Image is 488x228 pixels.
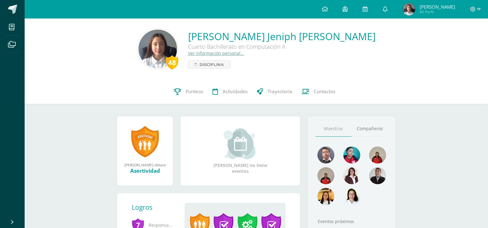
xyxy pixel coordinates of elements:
[210,128,271,174] div: [PERSON_NAME] no tiene eventos
[420,4,455,10] span: [PERSON_NAME]
[200,61,224,68] span: Disciplina
[317,188,334,205] img: 46f6fa15264c5e69646c4d280a212a31.png
[139,30,177,68] img: 66a09f043d98a89b725f67684ce5f057.png
[317,147,334,164] img: bf3cc4379d1deeebe871fe3ba6f72a08.png
[223,88,248,95] span: Actividades
[369,147,386,164] img: 4cadd866b9674bb26779ba88b494ab1f.png
[343,147,360,164] img: 1c7763f46a97a60cb2d0673d8595e6ce.png
[188,50,244,56] a: Ver información personal...
[315,218,388,224] div: Eventos próximos
[352,121,388,137] a: Compañeros
[252,79,297,104] a: Trayectoria
[317,167,334,184] img: 177a0cef6189344261906be38084f07c.png
[314,88,335,95] span: Contactos
[343,167,360,184] img: 7439dc799ba188a81a1faa7afdec93a0.png
[188,30,376,43] a: [PERSON_NAME] Jeniph [PERSON_NAME]
[186,88,203,95] span: Punteos
[169,79,208,104] a: Punteos
[343,188,360,205] img: 210e15fe5aec93a35c2ff202ea992515.png
[123,162,167,167] div: [PERSON_NAME] obtuvo
[369,167,386,184] img: 0d3619d765a73a478c6d916ef7d79d35.png
[268,88,292,95] span: Trayectoria
[166,55,178,69] div: 48
[224,128,257,159] img: event_small.png
[315,121,352,137] a: Maestros
[188,43,373,50] div: Cuarto Bachillerato en Computación A
[297,79,340,104] a: Contactos
[403,3,415,15] img: 625dbb5af5f09b837e6dbabe15c097db.png
[132,203,180,212] div: Logros
[123,167,167,174] div: Asertividad
[420,9,455,15] span: Mi Perfil
[188,60,230,68] a: Disciplina
[208,79,252,104] a: Actividades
